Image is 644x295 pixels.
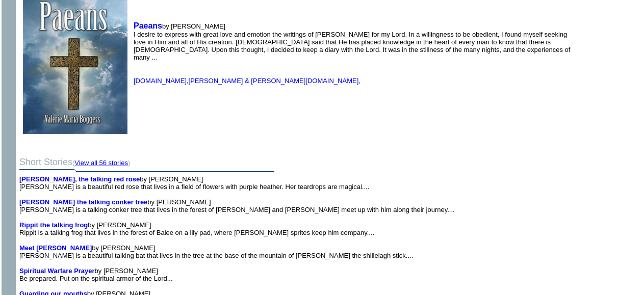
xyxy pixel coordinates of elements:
[134,22,571,69] font: by [PERSON_NAME] I desire to express with great love and emotion the writings of [PERSON_NAME] fo...
[134,77,187,85] a: [DOMAIN_NAME]
[19,221,374,236] font: by [PERSON_NAME] Rippit is a talking frog that lives in the forest of Balee on a lily pad, where ...
[19,198,455,213] font: by [PERSON_NAME] [PERSON_NAME] is a talking conker tree that lives in the forest of [PERSON_NAME]...
[19,244,413,259] font: by [PERSON_NAME] [PERSON_NAME] is a beautiful talking bat that lives in the tree at the base of t...
[19,175,140,183] a: [PERSON_NAME], the talking red rose
[19,175,369,191] font: by [PERSON_NAME] [PERSON_NAME] is a beautiful red rose that lives in a field of flowers with purp...
[72,159,130,167] font: ( )
[19,267,95,275] a: Spiritual Warfare Prayer
[19,198,147,206] a: [PERSON_NAME] the talking conker tree
[19,157,130,167] font: Short Stories
[74,159,128,167] a: View all 56 stories
[134,77,363,85] font: , ,
[19,244,92,252] a: Meet [PERSON_NAME]
[19,267,173,282] font: by [PERSON_NAME] Be prepared. Put on the spiritual armor of the Lord...
[19,168,274,175] img: dividingline.gif
[189,77,359,85] a: [PERSON_NAME] & [PERSON_NAME][DOMAIN_NAME]
[134,21,162,30] a: Paeans
[19,221,88,229] a: Rippit the talking frog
